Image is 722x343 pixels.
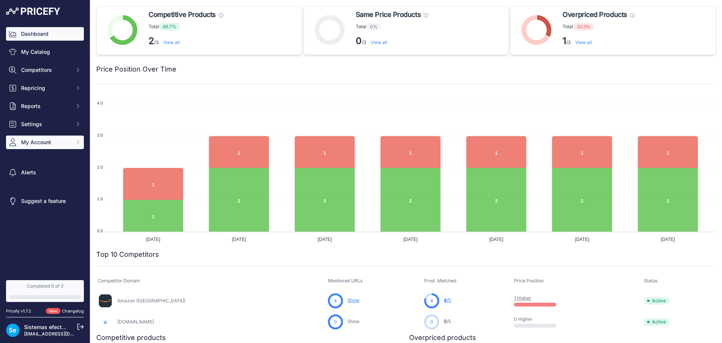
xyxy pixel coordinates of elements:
button: Repricing [6,81,84,95]
a: Dashboard [6,27,84,41]
span: Price Position [514,278,544,284]
span: 0 [444,319,447,324]
h2: Top 10 Competitors [96,249,159,260]
span: 33.3% [573,23,594,30]
p: /3 [356,35,428,47]
span: Repricing [21,84,70,92]
span: 0 [334,319,337,325]
tspan: 1.0 [97,197,103,201]
tspan: [DATE] [232,237,246,242]
tspan: [DATE] [318,237,332,242]
tspan: [DATE] [661,237,675,242]
tspan: [DATE] [146,237,160,242]
tspan: 2.0 [97,165,103,169]
a: Alerts [6,166,84,179]
a: View all [575,40,592,45]
strong: 1 [563,35,566,46]
strong: 2 [149,35,154,46]
a: 0/5 [444,319,451,324]
a: 4/5 [444,297,451,303]
a: My Catalog [6,45,84,59]
h2: Competitive products [96,332,166,343]
a: [EMAIL_ADDRESS][DOMAIN_NAME] [24,331,103,337]
button: Competitors [6,63,84,77]
span: Competitors [21,66,70,74]
span: My Account [21,139,70,146]
p: Total [356,23,428,30]
tspan: [DATE] [489,237,504,242]
tspan: 3.0 [97,133,103,137]
p: /3 [149,35,223,47]
h2: Overpriced products [409,332,476,343]
p: 0 Higher [514,316,562,322]
a: Suggest a feature [6,194,84,208]
strong: 0 [356,35,362,46]
a: View all [371,40,387,45]
div: Pricefy v1.7.2 [6,308,31,314]
p: Total [149,23,223,30]
span: 0% [366,23,381,30]
a: Completed 0 of 3 [6,280,84,302]
span: Monitored URLs [328,278,363,284]
span: Same Price Products [356,9,421,20]
button: My Account [6,136,84,149]
span: 66.7% [159,23,180,30]
tspan: [DATE] [575,237,589,242]
span: Active [644,297,670,305]
span: Status [644,278,658,284]
a: View all [163,40,180,45]
a: [DOMAIN_NAME] [117,319,154,325]
button: Settings [6,117,84,131]
a: 1 Higher [514,295,531,301]
span: Competitor Domain [98,278,140,284]
p: /3 [563,35,634,47]
span: 4 [334,297,337,304]
tspan: [DATE] [403,237,418,242]
span: 0 [430,319,433,325]
tspan: 4.0 [97,101,103,105]
span: New [46,308,61,314]
button: Reports [6,99,84,113]
a: Amazon ([GEOGRAPHIC_DATA]) [117,298,185,303]
div: Completed 0 of 3 [9,283,81,289]
nav: Sidebar [6,27,84,271]
a: Sistemas efectoLED [24,324,74,330]
span: Overpriced Products [563,9,627,20]
span: 4 [430,297,433,304]
span: Reports [21,102,70,110]
span: Settings [21,120,70,128]
a: Show [347,297,359,303]
img: Pricefy Logo [6,8,60,15]
a: Changelog [62,308,84,314]
h2: Price Position Over Time [96,64,176,75]
p: Total [563,23,634,30]
span: Competitive Products [149,9,216,20]
span: Prod. Matched [424,278,457,284]
a: Show [347,319,359,324]
tspan: 0.0 [97,229,103,233]
span: Active [644,318,670,326]
span: 4 [444,297,447,303]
